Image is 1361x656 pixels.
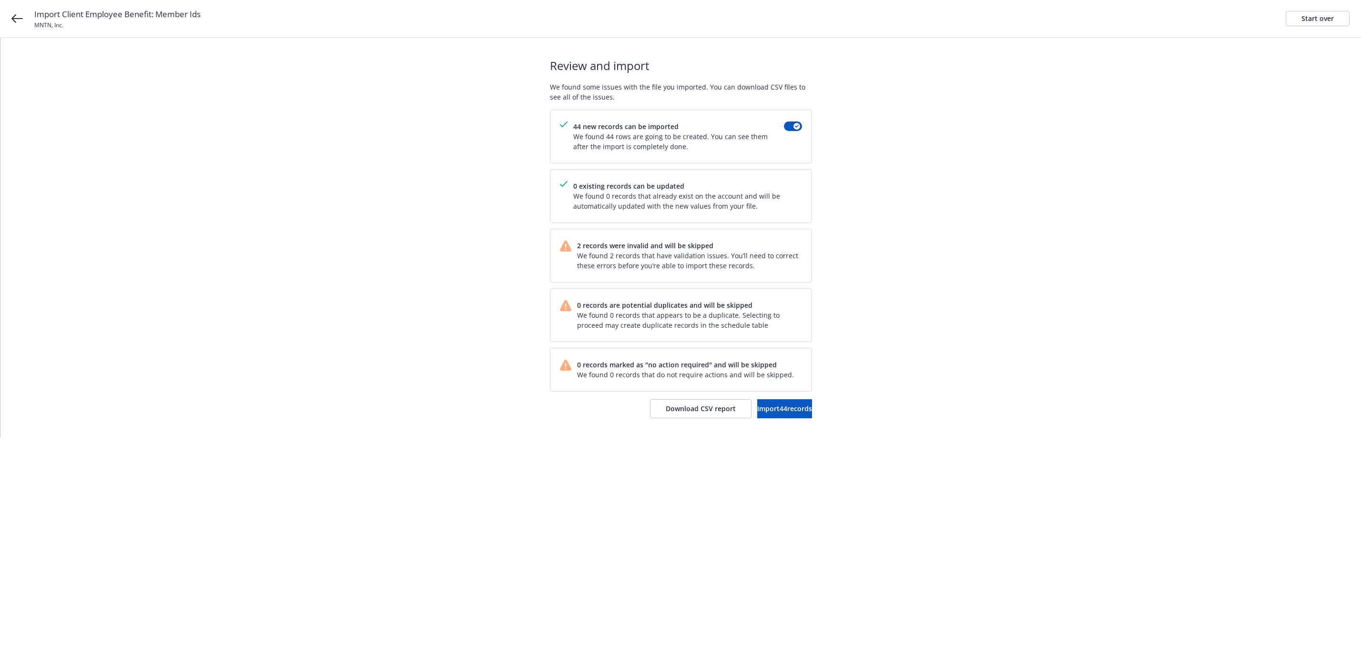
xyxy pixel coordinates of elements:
[577,300,802,310] span: 0 records are potential duplicates and will be skipped
[550,82,812,102] span: We found some issues with the file you imported. You can download CSV files to see all of the iss...
[577,251,802,271] span: We found 2 records that have validation issues. You’ll need to correct these errors before you’re...
[577,370,794,380] span: We found 0 records that do not require actions and will be skipped.
[650,399,752,418] button: Download CSV report
[34,21,63,29] span: MNTN, Inc.
[550,57,812,74] span: Review and import
[34,8,201,20] span: Import Client Employee Benefit: Member Ids
[666,404,736,413] span: Download CSV report
[577,360,794,370] span: 0 records marked as "no action required" and will be skipped
[573,131,784,151] span: We found 44 rows are going to be created. You can see them after the import is completely done.
[573,121,784,131] span: 44 new records can be imported
[1286,11,1350,26] a: Start over
[1301,11,1334,26] div: Start over
[577,310,802,330] span: We found 0 records that appears to be a duplicate. Selecting to proceed may create duplicate reco...
[573,191,802,211] span: We found 0 records that already exist on the account and will be automatically updated with the n...
[573,181,802,191] span: 0 existing records can be updated
[577,241,802,251] span: 2 records were invalid and will be skipped
[757,404,812,413] span: Import 44 records
[757,399,812,418] button: Import44records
